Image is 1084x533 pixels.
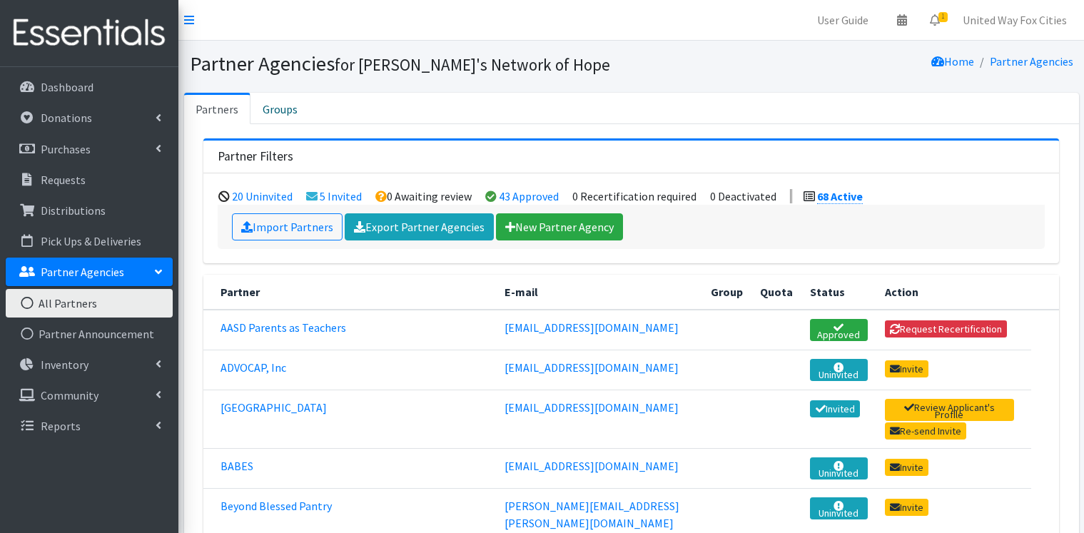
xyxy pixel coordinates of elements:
[810,319,867,341] a: Approved
[885,399,1014,421] a: Review Applicant's Profile
[885,320,1008,337] button: Request Recertification
[345,213,494,240] a: Export Partner Agencies
[232,213,343,240] a: Import Partners
[41,357,88,372] p: Inventory
[41,142,91,156] p: Purchases
[810,497,867,519] a: Uninvited
[505,459,679,473] a: [EMAIL_ADDRESS][DOMAIN_NAME]
[203,275,496,310] th: Partner
[41,419,81,433] p: Reports
[990,54,1073,68] a: Partner Agencies
[221,400,327,415] a: [GEOGRAPHIC_DATA]
[41,111,92,125] p: Donations
[885,422,967,440] a: Re-send Invite
[931,54,974,68] a: Home
[6,227,173,255] a: Pick Ups & Deliveries
[6,350,173,379] a: Inventory
[951,6,1078,34] a: United Way Fox Cities
[6,381,173,410] a: Community
[221,320,346,335] a: AASD Parents as Teachers
[41,203,106,218] p: Distributions
[505,499,679,530] a: [PERSON_NAME][EMAIL_ADDRESS][PERSON_NAME][DOMAIN_NAME]
[817,189,863,204] a: 68 Active
[710,189,776,203] li: 0 Deactivated
[41,388,98,402] p: Community
[375,189,472,203] li: 0 Awaiting review
[250,93,310,124] a: Groups
[218,149,293,164] h3: Partner Filters
[6,166,173,194] a: Requests
[232,189,293,203] a: 20 Uninvited
[6,73,173,101] a: Dashboard
[41,173,86,187] p: Requests
[885,459,929,476] a: Invite
[505,320,679,335] a: [EMAIL_ADDRESS][DOMAIN_NAME]
[938,12,948,22] span: 1
[505,400,679,415] a: [EMAIL_ADDRESS][DOMAIN_NAME]
[499,189,559,203] a: 43 Approved
[702,275,751,310] th: Group
[810,400,860,417] a: Invited
[184,93,250,124] a: Partners
[6,9,173,57] img: HumanEssentials
[885,360,929,377] a: Invite
[41,80,93,94] p: Dashboard
[221,459,253,473] a: BABES
[6,258,173,286] a: Partner Agencies
[335,54,610,75] small: for [PERSON_NAME]'s Network of Hope
[41,265,124,279] p: Partner Agencies
[6,289,173,318] a: All Partners
[806,6,880,34] a: User Guide
[6,320,173,348] a: Partner Announcement
[190,51,627,76] h1: Partner Agencies
[876,275,1031,310] th: Action
[221,499,332,513] a: Beyond Blessed Pantry
[751,275,801,310] th: Quota
[6,412,173,440] a: Reports
[801,275,876,310] th: Status
[810,457,867,479] a: Uninvited
[6,196,173,225] a: Distributions
[918,6,951,34] a: 1
[885,499,929,516] a: Invite
[41,234,141,248] p: Pick Ups & Deliveries
[572,189,697,203] li: 0 Recertification required
[6,135,173,163] a: Purchases
[810,359,867,381] a: Uninvited
[496,213,623,240] a: New Partner Agency
[505,360,679,375] a: [EMAIL_ADDRESS][DOMAIN_NAME]
[221,360,286,375] a: ADVOCAP, Inc
[320,189,362,203] a: 5 Invited
[6,103,173,132] a: Donations
[496,275,702,310] th: E-mail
